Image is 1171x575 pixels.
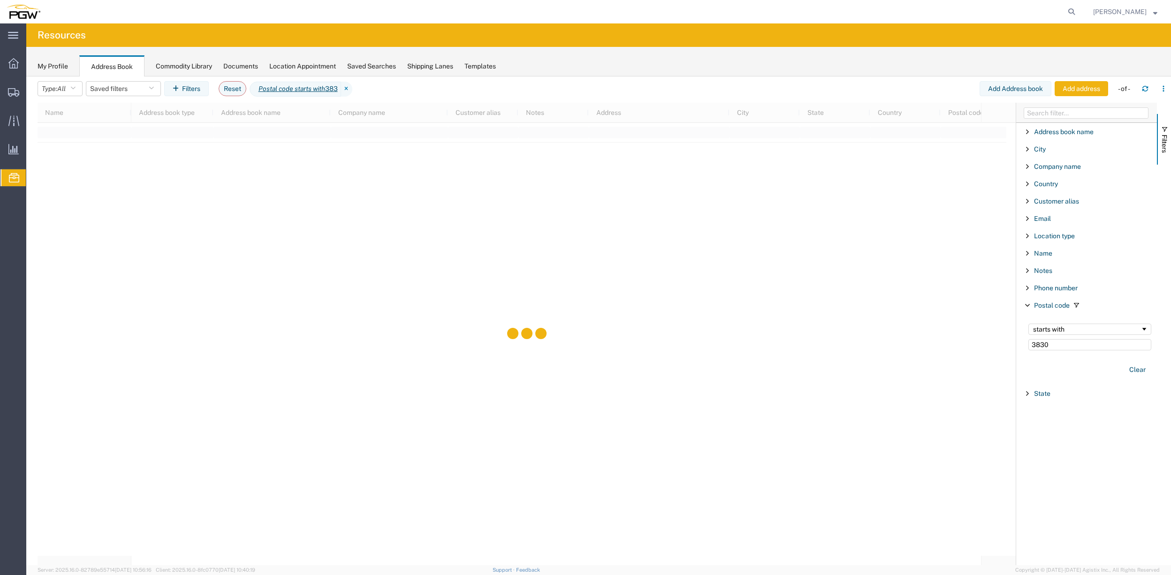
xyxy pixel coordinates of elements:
[156,567,255,573] span: Client: 2025.16.0-8fc0770
[1093,6,1158,17] button: [PERSON_NAME]
[1034,250,1052,257] span: Name
[250,82,341,97] span: Postal code starts with 383
[1124,362,1151,378] button: Clear
[1093,7,1147,17] span: Misty McDonald
[1034,197,1079,205] span: Customer alias
[464,61,496,71] div: Templates
[1055,81,1108,96] button: Add address
[347,61,396,71] div: Saved Searches
[38,61,68,71] div: My Profile
[1034,145,1046,153] span: City
[164,81,209,96] button: Filters
[1034,232,1075,240] span: Location type
[1034,128,1094,136] span: Address book name
[269,61,336,71] div: Location Appointment
[219,81,246,96] button: Reset
[1034,180,1058,188] span: Country
[38,81,83,96] button: Type:All
[38,23,86,47] h4: Resources
[57,85,66,92] span: All
[1118,84,1134,94] div: - of -
[219,567,255,573] span: [DATE] 10:40:19
[516,567,540,573] a: Feedback
[223,61,258,71] div: Documents
[980,81,1051,96] button: Add Address book
[1016,123,1157,565] div: Filter List 12 Filters
[1034,390,1050,397] span: State
[1015,566,1160,574] span: Copyright © [DATE]-[DATE] Agistix Inc., All Rights Reserved
[115,567,152,573] span: [DATE] 10:56:16
[407,61,453,71] div: Shipping Lanes
[1034,302,1070,309] span: Postal code
[7,5,40,19] img: logo
[156,61,212,71] div: Commodity Library
[493,567,516,573] a: Support
[1033,325,1141,333] div: starts with
[1034,163,1081,170] span: Company name
[1028,339,1151,350] input: Filter Value
[1161,135,1168,153] span: Filters
[79,55,144,77] div: Address Book
[1024,107,1148,119] input: Filter Columns Input
[259,84,325,94] i: Postal code starts with
[38,567,152,573] span: Server: 2025.16.0-82789e55714
[1034,267,1052,274] span: Notes
[1034,284,1078,292] span: Phone number
[1034,215,1051,222] span: Email
[1028,324,1151,335] div: Filtering operator
[86,81,161,96] button: Saved filters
